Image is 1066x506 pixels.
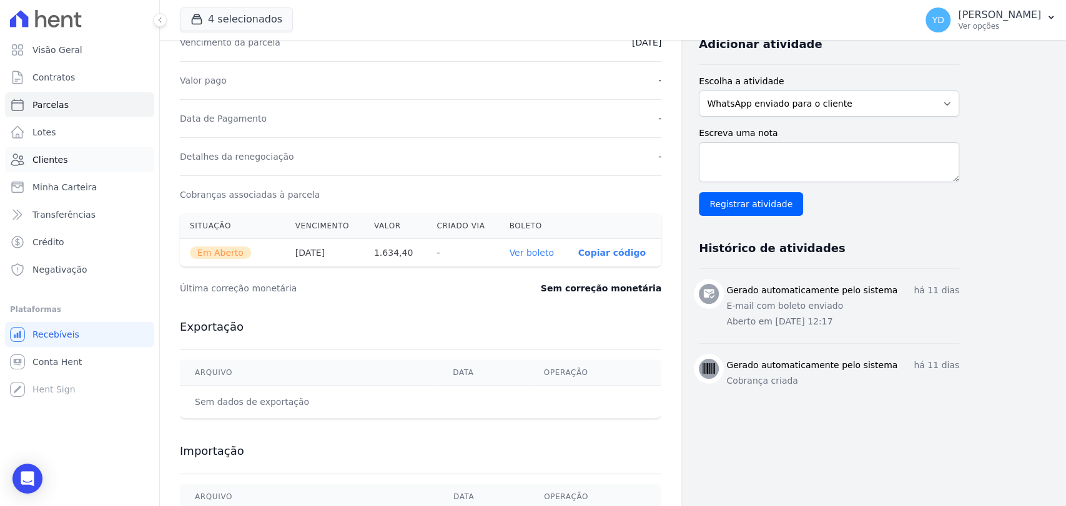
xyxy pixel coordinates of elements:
[726,315,959,328] p: Aberto em [DATE] 12:17
[5,37,154,62] a: Visão Geral
[180,188,320,201] dt: Cobranças associadas à parcela
[5,175,154,200] a: Minha Carteira
[180,319,661,334] h3: Exportação
[12,464,42,494] div: Open Intercom Messenger
[32,126,56,139] span: Lotes
[5,257,154,282] a: Negativação
[5,92,154,117] a: Parcelas
[32,208,96,221] span: Transferências
[658,112,661,125] dd: -
[285,239,364,267] th: [DATE]
[529,360,661,386] th: Operação
[180,213,285,239] th: Situação
[726,359,897,372] h3: Gerado automaticamente pelo sistema
[32,181,97,193] span: Minha Carteira
[658,150,661,163] dd: -
[427,213,499,239] th: Criado via
[658,74,661,87] dd: -
[578,248,646,258] button: Copiar código
[699,75,959,88] label: Escolha a atividade
[180,36,280,49] dt: Vencimento da parcela
[5,230,154,255] a: Crédito
[180,360,438,386] th: Arquivo
[32,44,82,56] span: Visão Geral
[180,282,465,294] dt: Última correção monetária
[10,302,149,317] div: Plataformas
[726,284,897,297] h3: Gerado automaticamente pelo sistema
[499,213,568,239] th: Boleto
[5,147,154,172] a: Clientes
[914,284,959,297] p: há 11 dias
[180,386,438,419] td: Sem dados de exportação
[509,248,553,258] a: Ver boleto
[180,7,293,31] button: 4 selecionados
[285,213,364,239] th: Vencimento
[32,263,87,276] span: Negativação
[5,349,154,374] a: Conta Hent
[364,213,427,239] th: Valor
[180,74,227,87] dt: Valor pago
[180,112,267,125] dt: Data de Pagamento
[699,192,803,216] input: Registrar atividade
[699,241,845,256] h3: Histórico de atividades
[726,374,959,387] p: Cobrança criada
[958,21,1041,31] p: Ver opções
[427,239,499,267] th: -
[541,282,661,294] dd: Sem correção monetária
[5,65,154,90] a: Contratos
[632,36,661,49] dd: [DATE]
[32,236,64,248] span: Crédito
[32,356,82,368] span: Conta Hent
[726,299,959,313] p: E-mail com boleto enviado
[699,37,822,52] h3: Adicionar atividade
[180,150,294,163] dt: Detalhes da renegociação
[32,71,75,84] span: Contratos
[180,444,661,459] h3: Importação
[958,9,1041,21] p: [PERSON_NAME]
[5,322,154,347] a: Recebíveis
[5,202,154,227] a: Transferências
[438,360,528,386] th: Data
[32,328,79,341] span: Recebíveis
[32,99,69,111] span: Parcelas
[364,239,427,267] th: 1.634,40
[32,153,67,166] span: Clientes
[5,120,154,145] a: Lotes
[915,2,1066,37] button: YD [PERSON_NAME] Ver opções
[699,127,959,140] label: Escreva uma nota
[932,16,944,24] span: YD
[914,359,959,372] p: há 11 dias
[190,246,251,259] span: Em Aberto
